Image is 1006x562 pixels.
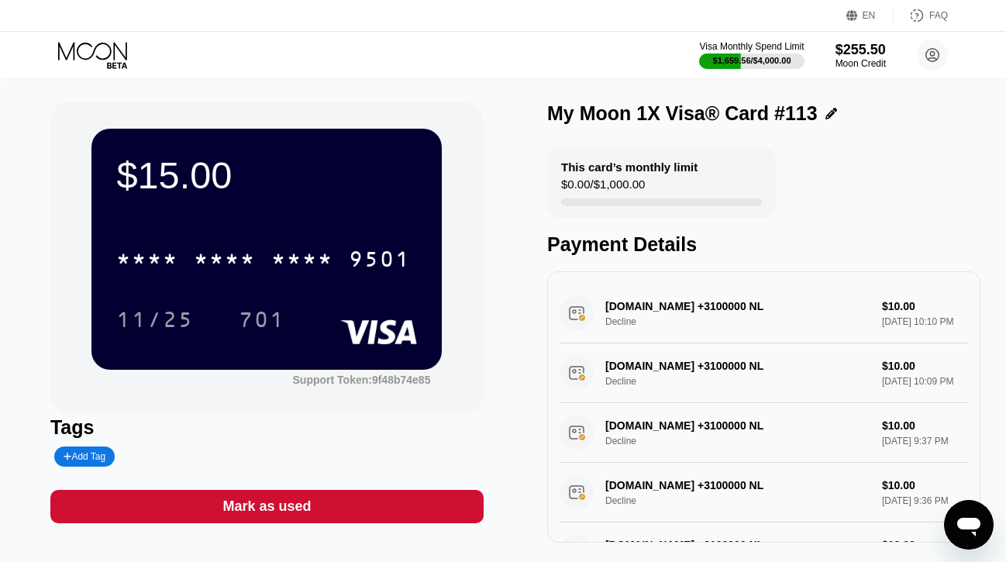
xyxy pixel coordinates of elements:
[293,374,431,386] div: Support Token:9f48b74e85
[713,56,791,65] div: $1,659.56 / $4,000.00
[835,42,886,69] div: $255.50Moon Credit
[50,490,484,523] div: Mark as used
[835,58,886,69] div: Moon Credit
[929,10,948,21] div: FAQ
[944,500,994,550] iframe: Кнопка запуска окна обмена сообщениями
[561,160,698,174] div: This card’s monthly limit
[561,178,645,198] div: $0.00 / $1,000.00
[835,42,886,58] div: $255.50
[105,300,205,339] div: 11/25
[54,446,115,467] div: Add Tag
[699,41,804,69] div: Visa Monthly Spend Limit$1,659.56/$4,000.00
[699,41,804,52] div: Visa Monthly Spend Limit
[50,416,484,439] div: Tags
[293,374,431,386] div: Support Token: 9f48b74e85
[894,8,948,23] div: FAQ
[846,8,894,23] div: EN
[547,102,818,125] div: My Moon 1X Visa® Card #113
[116,309,194,334] div: 11/25
[547,233,980,256] div: Payment Details
[116,153,417,197] div: $15.00
[239,309,285,334] div: 701
[64,451,105,462] div: Add Tag
[349,249,411,274] div: 9501
[222,498,311,515] div: Mark as used
[863,10,876,21] div: EN
[227,300,297,339] div: 701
